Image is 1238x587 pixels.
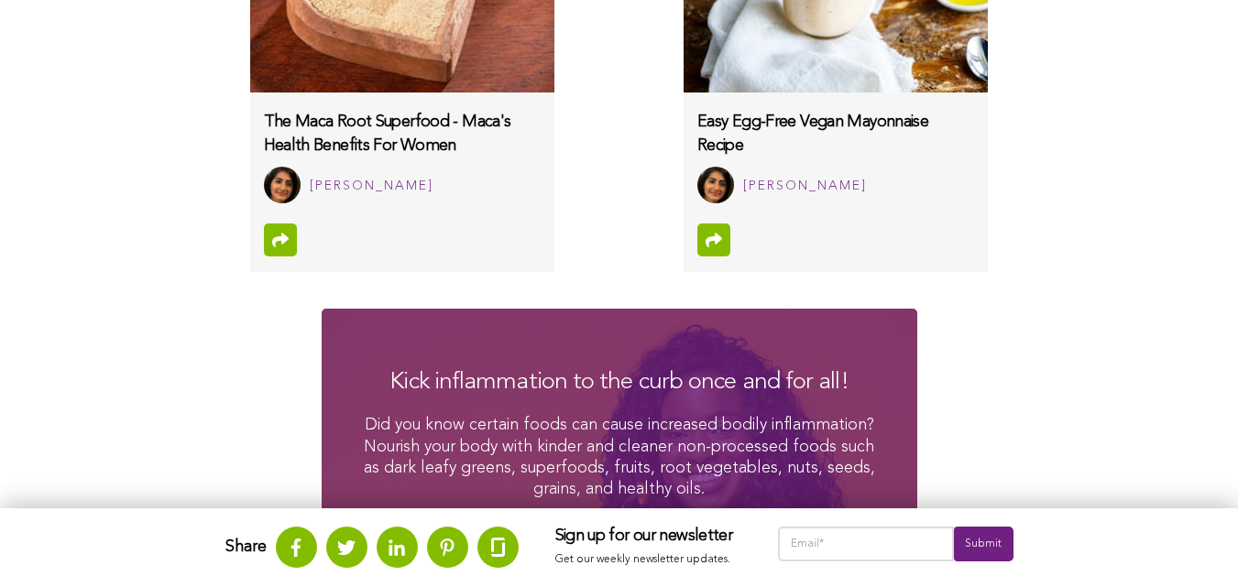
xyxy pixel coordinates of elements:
[310,175,433,198] div: [PERSON_NAME]
[264,167,301,203] img: Sitara Darvish
[743,175,867,198] div: [PERSON_NAME]
[264,111,541,157] h3: The Maca Root Superfood - Maca's Health Benefits For Women
[555,550,741,571] p: Get our weekly newsletter updates.
[358,415,881,501] p: Did you know certain foods can cause increased bodily inflammation? Nourish your body with kinder...
[250,92,554,216] a: The Maca Root Superfood - Maca's Health Benefits For Women Sitara Darvish [PERSON_NAME]
[954,527,1013,561] input: Submit
[225,538,267,555] strong: Share
[697,167,734,203] img: Sitara Darvish
[491,538,505,557] img: glassdoor.svg
[555,527,741,547] h3: Sign up for our newsletter
[684,92,988,216] a: Easy Egg-Free Vegan Mayonnaise Recipe Sitara Darvish [PERSON_NAME]
[1146,499,1238,587] iframe: Chat Widget
[358,365,881,398] h2: Kick inflammation to the curb once and for all!
[697,111,974,157] h3: Easy Egg-Free Vegan Mayonnaise Recipe
[778,527,955,561] input: Email*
